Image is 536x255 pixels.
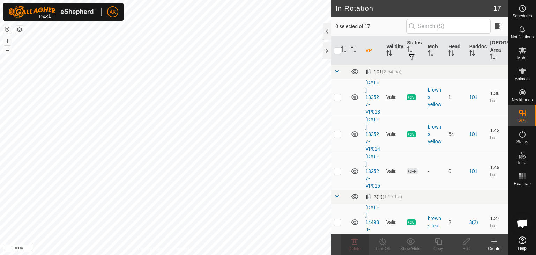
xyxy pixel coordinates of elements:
span: AK [110,8,116,16]
a: Contact Us [172,246,193,252]
a: Help [508,234,536,253]
span: Infra [518,161,526,165]
span: Animals [515,77,530,81]
a: Privacy Policy [138,246,164,252]
p-sorticon: Activate to sort [448,51,454,57]
p-sorticon: Activate to sort [490,55,496,60]
div: - [428,168,443,175]
a: 101 [469,131,477,137]
input: Search (S) [406,19,491,34]
span: Notifications [511,35,534,39]
span: ON [407,131,415,137]
div: Turn Off [368,246,396,252]
td: Valid [384,116,404,153]
button: Reset Map [3,25,12,34]
span: Status [516,140,528,144]
div: Create [480,246,508,252]
a: [DATE] 132527-VP013 [365,80,380,115]
th: Head [446,36,467,65]
th: [GEOGRAPHIC_DATA] Area [487,36,508,65]
td: 64 [446,116,467,153]
img: Gallagher Logo [8,6,96,18]
th: Mob [425,36,446,65]
td: 2 [446,204,467,241]
td: 0 [446,153,467,190]
a: [DATE] 144938-VP025 [365,205,380,240]
td: 1.27 ha [487,204,508,241]
span: Heatmap [514,182,531,186]
th: Status [404,36,425,65]
td: Valid [384,204,404,241]
span: ON [407,219,415,225]
th: Paddock [467,36,487,65]
span: 0 selected of 17 [335,23,406,30]
a: 101 [469,94,477,100]
span: VPs [518,119,526,123]
span: (2.54 ha) [382,69,401,74]
a: [DATE] 132527-VP015 [365,154,380,189]
span: (1.27 ha) [382,194,402,199]
div: browns teal [428,215,443,229]
span: ON [407,94,415,100]
span: Help [518,246,527,250]
span: Mobs [517,56,527,60]
div: Show/Hide [396,246,424,252]
div: Open chat [512,213,533,234]
p-sorticon: Activate to sort [428,51,433,57]
div: browns yellow [428,123,443,145]
th: VP [363,36,384,65]
span: Neckbands [512,98,533,102]
a: 101 [469,168,477,174]
button: – [3,46,12,54]
td: 1 [446,79,467,116]
span: Schedules [512,14,532,18]
td: 1.42 ha [487,116,508,153]
span: 17 [493,3,501,14]
div: Edit [452,246,480,252]
p-sorticon: Activate to sort [407,48,412,53]
div: browns yellow [428,86,443,108]
button: + [3,37,12,45]
th: Validity [384,36,404,65]
td: Valid [384,153,404,190]
span: Delete [349,246,361,251]
div: 101 [365,69,401,75]
p-sorticon: Activate to sort [386,51,392,57]
a: 3(2) [469,219,478,225]
td: Valid [384,79,404,116]
td: 1.49 ha [487,153,508,190]
td: 1.36 ha [487,79,508,116]
h2: In Rotation [335,4,493,13]
div: Copy [424,246,452,252]
button: Map Layers [15,25,24,34]
p-sorticon: Activate to sort [341,48,347,53]
span: OFF [407,168,417,174]
a: [DATE] 132527-VP014 [365,117,380,152]
div: 3(2) [365,194,402,200]
p-sorticon: Activate to sort [469,51,475,57]
p-sorticon: Activate to sort [351,48,356,53]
